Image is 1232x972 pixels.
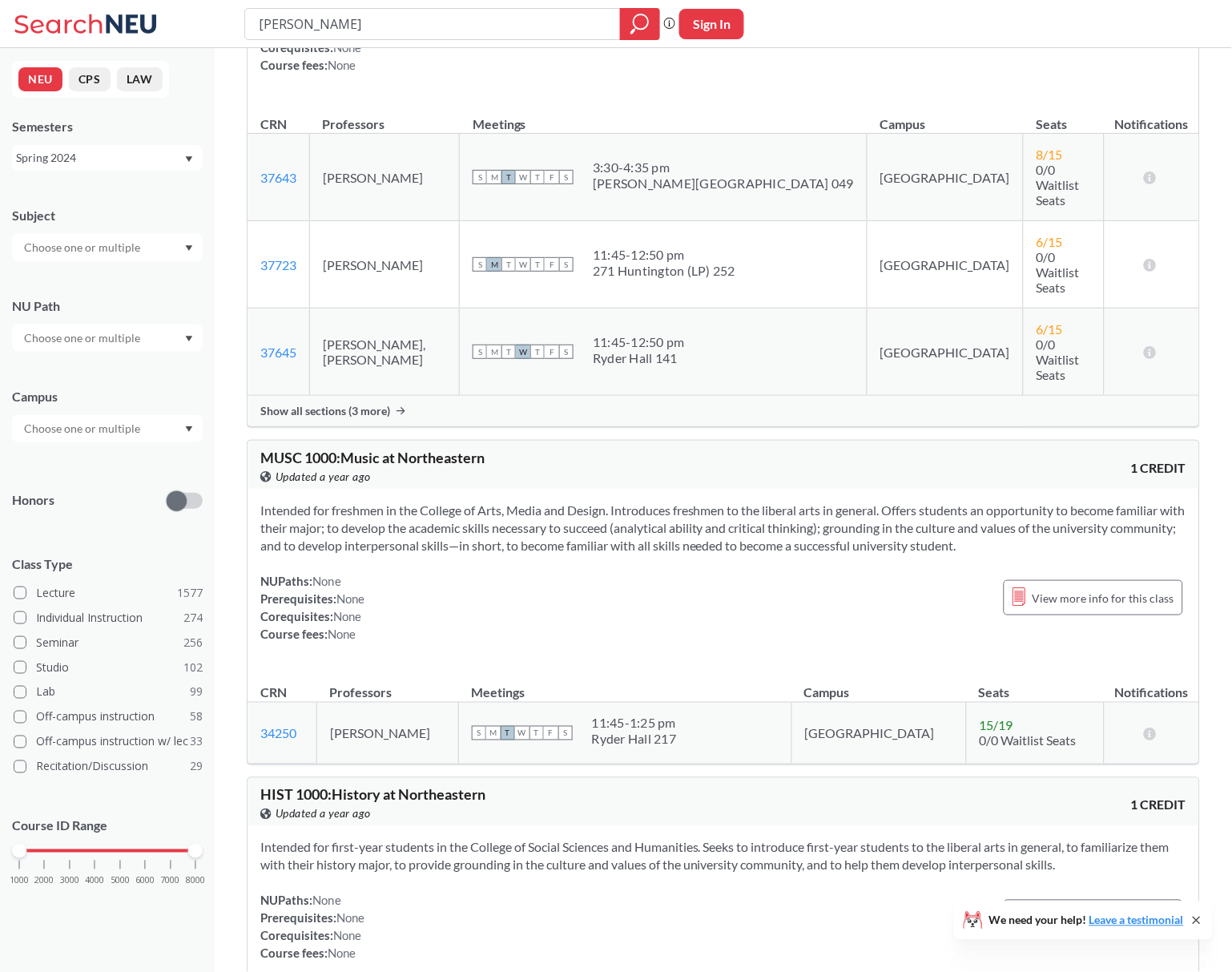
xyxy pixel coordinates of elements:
[260,892,365,962] div: NUPaths: Prerequisites: Corequisites: Course fees:
[260,115,287,133] div: CRN
[473,257,487,272] span: S
[966,668,1104,703] th: Seats
[16,238,151,257] input: Choose one or multiple
[545,345,559,359] span: F
[248,396,1199,426] div: Show all sections (3 more)
[336,591,365,606] span: None
[185,426,193,433] svg: Dropdown arrow
[190,733,203,751] span: 33
[487,345,501,359] span: M
[867,134,1023,221] td: [GEOGRAPHIC_DATA]
[12,234,203,261] div: Dropdown arrow
[186,877,205,885] span: 8000
[545,170,559,184] span: F
[1089,914,1184,927] a: Leave a testimonial
[16,329,151,348] input: Choose one or multiple
[515,726,529,740] span: W
[501,170,516,184] span: T
[1037,337,1080,382] span: 0/0 Waitlist Seats
[18,67,62,91] button: NEU
[14,707,203,728] label: Off-campus instruction
[135,877,155,885] span: 6000
[34,877,54,885] span: 2000
[472,726,486,740] span: S
[60,877,79,885] span: 3000
[558,726,573,740] span: S
[14,607,203,628] label: Individual Instruction
[593,247,735,263] div: 11:45 - 12:50 pm
[630,13,650,35] svg: magnifying glass
[12,388,203,405] div: Campus
[559,345,574,359] span: S
[260,726,296,741] a: 34250
[593,159,854,175] div: 3:30 - 4:35 pm
[530,170,545,184] span: T
[501,726,515,740] span: T
[328,946,356,961] span: None
[1033,588,1174,608] span: View more info for this class
[16,419,151,438] input: Choose one or multiple
[310,134,460,221] td: [PERSON_NAME]
[317,668,459,703] th: Professors
[14,732,203,752] label: Off-campus instruction w/ lec
[260,345,296,360] a: 37645
[487,257,501,272] span: M
[117,67,163,91] button: LAW
[501,257,516,272] span: T
[12,207,203,224] div: Subject
[516,345,530,359] span: W
[69,67,111,91] button: CPS
[867,309,1023,396] td: [GEOGRAPHIC_DATA]
[529,726,544,740] span: T
[14,632,203,653] label: Seminar
[14,756,203,777] label: Recitation/Discussion
[559,170,574,184] span: S
[14,583,203,603] label: Lecture
[516,170,530,184] span: W
[559,257,574,272] span: S
[16,149,183,167] div: Spring 2024
[980,733,1077,748] span: 0/0 Waitlist Seats
[185,156,193,163] svg: Dropdown arrow
[85,877,104,885] span: 4000
[190,684,203,701] span: 99
[593,175,854,192] div: [PERSON_NAME][GEOGRAPHIC_DATA] 049
[185,245,193,252] svg: Dropdown arrow
[260,502,1186,553] span: Intended for freshmen in the College of Arts, Media and Design. Introduces freshmen to the libera...
[276,805,371,823] span: Updated a year ago
[12,491,54,510] p: Honors
[501,345,516,359] span: T
[1131,459,1186,477] span: 1 CREDIT
[260,449,485,466] span: MUSC 1000 : Music at Northeastern
[544,726,558,740] span: F
[1037,234,1063,249] span: 6 / 15
[312,574,341,588] span: None
[183,634,203,651] span: 256
[328,58,356,72] span: None
[458,668,791,703] th: Meetings
[530,345,545,359] span: T
[791,703,966,764] td: [GEOGRAPHIC_DATA]
[333,609,362,623] span: None
[1104,99,1199,134] th: Notifications
[10,877,29,885] span: 1000
[12,555,203,573] span: Class Type
[460,99,868,134] th: Meetings
[12,325,203,352] div: Dropdown arrow
[593,334,685,350] div: 11:45 - 12:50 pm
[12,145,203,171] div: Spring 2024Dropdown arrow
[183,609,203,627] span: 274
[1037,147,1063,162] span: 8 / 15
[545,257,559,272] span: F
[592,732,677,748] div: Ryder Hall 217
[260,684,287,702] div: CRN
[12,297,203,315] div: NU Path
[473,170,487,184] span: S
[12,817,203,836] p: Course ID Range
[333,929,362,943] span: None
[593,350,685,366] div: Ryder Hall 141
[1037,162,1080,208] span: 0/0 Waitlist Seats
[12,415,203,442] div: Dropdown arrow
[336,911,365,926] span: None
[161,877,180,885] span: 7000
